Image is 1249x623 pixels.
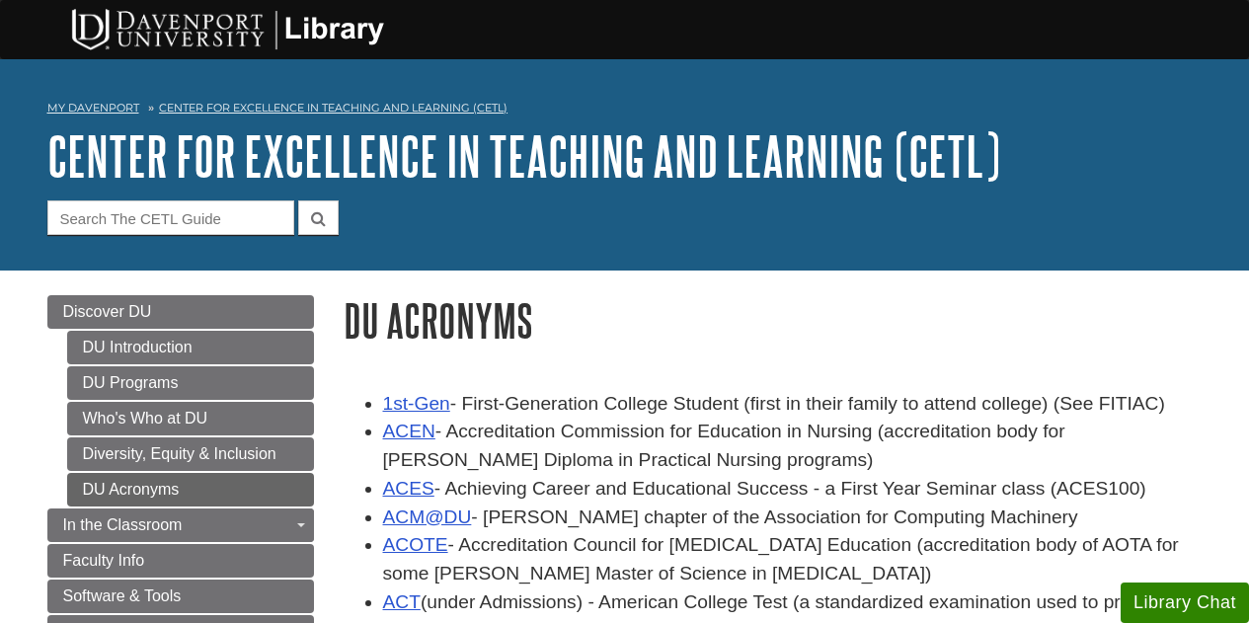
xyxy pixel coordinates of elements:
[383,475,1203,504] li: - Achieving Career and Educational Success - a First Year Seminar class (ACES100)
[383,506,472,527] a: ACM@DU
[383,478,434,499] a: ACES
[47,125,1000,187] a: Center for Excellence in Teaching and Learning (CETL)
[47,100,139,117] a: My Davenport
[344,295,1203,346] h1: DU Acronyms
[47,580,314,613] a: Software & Tools
[47,200,294,235] input: Search The CETL Guide
[63,303,152,320] span: Discover DU
[67,331,314,364] a: DU Introduction
[383,418,1203,475] li: - Accreditation Commission for Education in Nursing (accreditation body for [PERSON_NAME] Diploma...
[47,508,314,542] a: In the Classroom
[67,473,314,506] a: DU Acronyms
[47,544,314,578] a: Faculty Info
[383,390,1203,419] li: - First-Generation College Student (first in their family to attend college) (See FITIAC)
[383,531,1203,588] li: - Accreditation Council for [MEDICAL_DATA] Education (accreditation body of AOTA for some [PERSON...
[383,421,435,441] a: ACEN
[47,295,314,329] a: Discover DU
[67,366,314,400] a: DU Programs
[383,591,421,612] a: ACT
[38,5,413,52] img: DU Libraries
[1121,583,1249,623] button: Library Chat
[383,393,450,414] a: 1st-Gen
[383,534,448,555] a: ACOTE
[63,552,145,569] span: Faculty Info
[47,95,1203,126] nav: breadcrumb
[67,402,314,435] a: Who's Who at DU
[383,504,1203,532] li: - [PERSON_NAME] chapter of the Association for Computing Machinery
[67,437,314,471] a: Diversity, Equity & Inclusion
[159,101,507,115] a: Center for Excellence in Teaching and Learning (CETL)
[63,516,183,533] span: In the Classroom
[63,587,182,604] span: Software & Tools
